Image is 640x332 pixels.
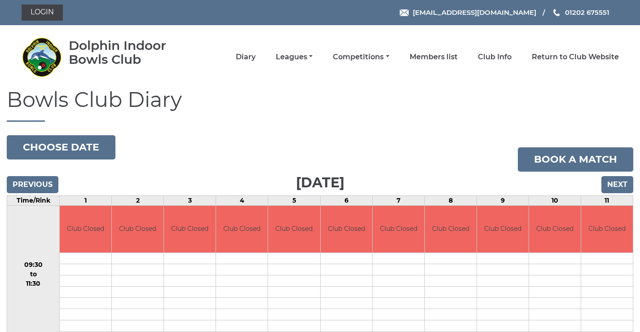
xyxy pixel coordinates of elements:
td: Club Closed [581,206,633,253]
td: 6 [320,195,372,205]
span: [EMAIL_ADDRESS][DOMAIN_NAME] [413,8,536,17]
td: 7 [372,195,424,205]
td: Club Closed [216,206,268,253]
a: Members list [410,52,458,62]
td: Club Closed [373,206,424,253]
a: Email [EMAIL_ADDRESS][DOMAIN_NAME] [400,7,536,18]
a: Diary [236,52,256,62]
a: Phone us 01202 675551 [552,7,609,18]
div: Dolphin Indoor Bowls Club [69,39,192,66]
a: Return to Club Website [532,52,619,62]
td: Club Closed [425,206,477,253]
span: 01202 675551 [565,8,609,17]
img: Phone us [553,9,560,16]
h1: Bowls Club Diary [7,89,633,122]
td: Club Closed [164,206,216,253]
a: Club Info [478,52,512,62]
td: Club Closed [60,206,111,253]
img: Email [400,9,409,16]
a: Book a match [518,147,633,172]
td: 3 [164,195,216,205]
td: Club Closed [268,206,320,253]
td: Club Closed [321,206,372,253]
td: Club Closed [112,206,163,253]
a: Login [22,4,63,21]
input: Next [601,176,633,193]
td: 2 [112,195,164,205]
a: Competitions [333,52,389,62]
td: 11 [581,195,633,205]
td: 5 [268,195,320,205]
td: Club Closed [477,206,529,253]
td: 4 [216,195,268,205]
td: 10 [529,195,581,205]
button: Choose date [7,135,115,159]
td: Club Closed [529,206,581,253]
input: Previous [7,176,58,193]
img: Dolphin Indoor Bowls Club [22,37,62,77]
a: Leagues [276,52,313,62]
td: 9 [477,195,529,205]
td: 1 [60,195,112,205]
td: 8 [424,195,477,205]
td: Time/Rink [7,195,60,205]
